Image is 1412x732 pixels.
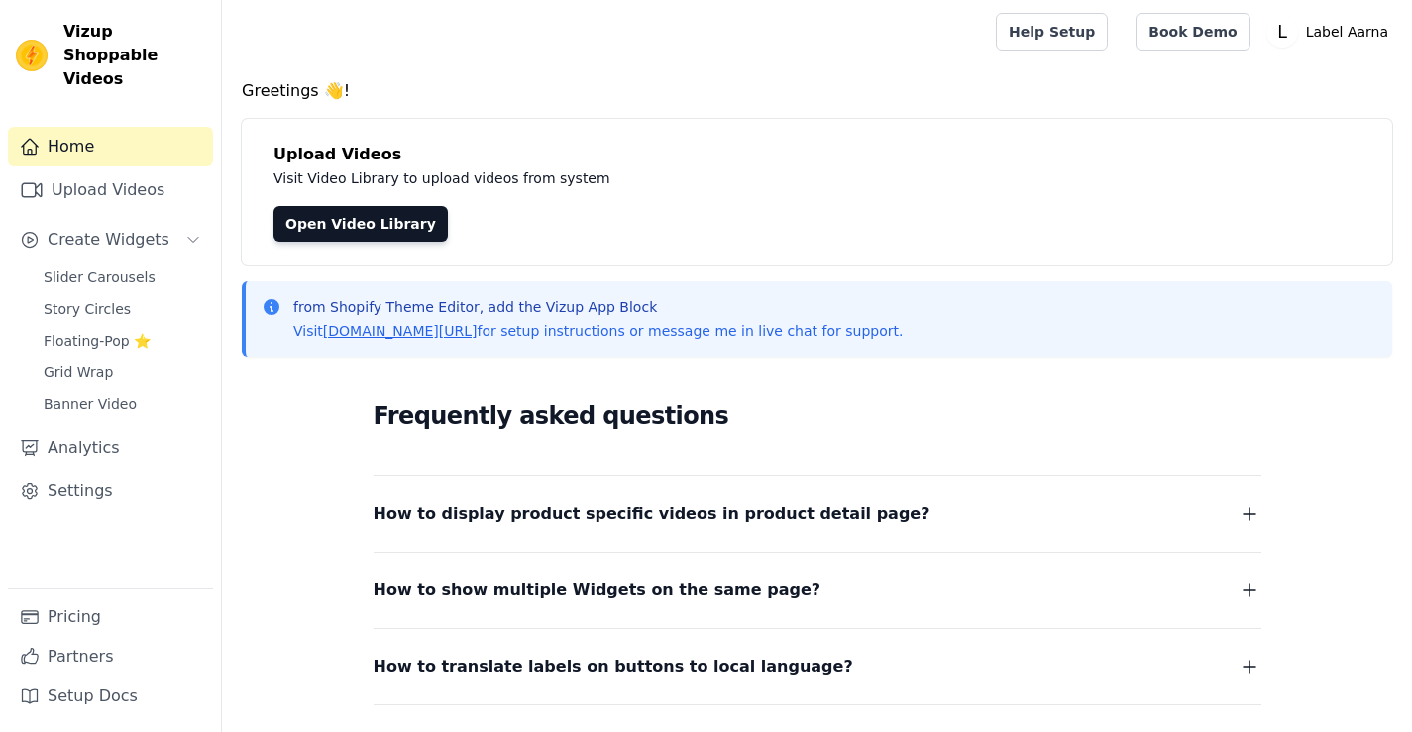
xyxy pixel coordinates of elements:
button: How to display product specific videos in product detail page? [374,500,1261,528]
a: Grid Wrap [32,359,213,386]
span: Banner Video [44,394,137,414]
a: Partners [8,637,213,677]
a: Banner Video [32,390,213,418]
span: Create Widgets [48,228,169,252]
span: Slider Carousels [44,267,156,287]
a: Floating-Pop ⭐ [32,327,213,355]
a: Analytics [8,428,213,468]
p: Visit for setup instructions or message me in live chat for support. [293,321,903,341]
a: Upload Videos [8,170,213,210]
button: How to translate labels on buttons to local language? [374,653,1261,680]
a: Pricing [8,597,213,637]
img: Vizup [16,40,48,71]
button: L Label Aarna [1266,14,1396,50]
span: Grid Wrap [44,363,113,382]
span: Vizup Shoppable Videos [63,20,205,91]
p: Visit Video Library to upload videos from system [273,166,1161,190]
p: Label Aarna [1298,14,1396,50]
a: Open Video Library [273,206,448,242]
a: Setup Docs [8,677,213,716]
span: How to show multiple Widgets on the same page? [374,576,821,604]
span: Floating-Pop ⭐ [44,331,151,351]
span: How to translate labels on buttons to local language? [374,653,853,680]
button: How to show multiple Widgets on the same page? [374,576,1261,604]
text: L [1277,22,1287,42]
a: Home [8,127,213,166]
p: from Shopify Theme Editor, add the Vizup App Block [293,297,903,317]
a: Settings [8,471,213,511]
a: [DOMAIN_NAME][URL] [323,323,478,339]
span: Story Circles [44,299,131,319]
a: Book Demo [1136,13,1249,51]
a: Story Circles [32,295,213,323]
button: Create Widgets [8,220,213,260]
h4: Greetings 👋! [242,79,1392,103]
h4: Upload Videos [273,143,1360,166]
a: Slider Carousels [32,263,213,291]
span: How to display product specific videos in product detail page? [374,500,930,528]
h2: Frequently asked questions [374,396,1261,436]
a: Help Setup [996,13,1108,51]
